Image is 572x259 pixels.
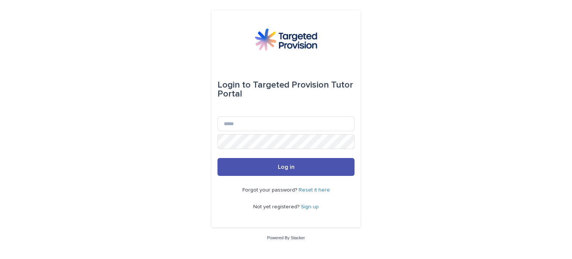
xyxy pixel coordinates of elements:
[217,158,355,176] button: Log in
[278,164,295,170] span: Log in
[299,187,330,193] a: Reset it here
[267,236,305,240] a: Powered By Stacker
[242,187,299,193] span: Forgot your password?
[301,204,319,209] a: Sign up
[253,204,301,209] span: Not yet registered?
[217,75,355,104] div: Targeted Provision Tutor Portal
[255,28,317,51] img: M5nRWzHhSzIhMunXDL62
[217,80,251,89] span: Login to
